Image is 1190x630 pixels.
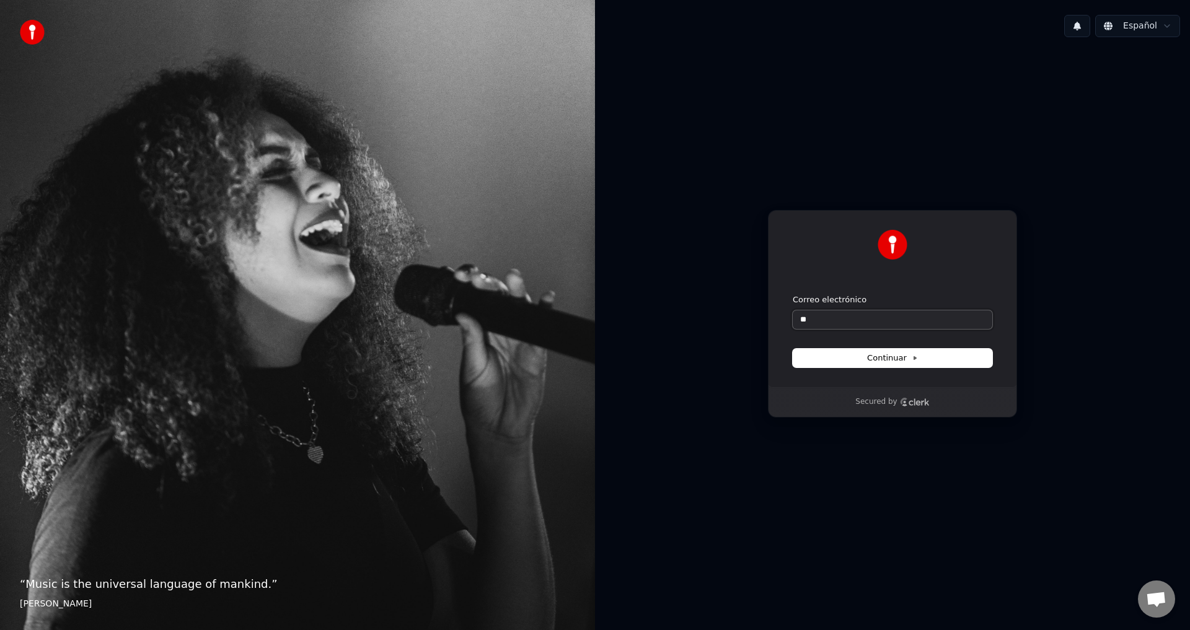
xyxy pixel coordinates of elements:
[1138,580,1175,618] div: Chat abierto
[20,20,45,45] img: youka
[793,349,992,367] button: Continuar
[900,398,930,406] a: Clerk logo
[20,598,575,610] footer: [PERSON_NAME]
[793,294,866,305] label: Correo electrónico
[878,230,907,260] img: Youka
[20,575,575,593] p: “ Music is the universal language of mankind. ”
[867,352,918,364] span: Continuar
[855,397,897,407] p: Secured by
